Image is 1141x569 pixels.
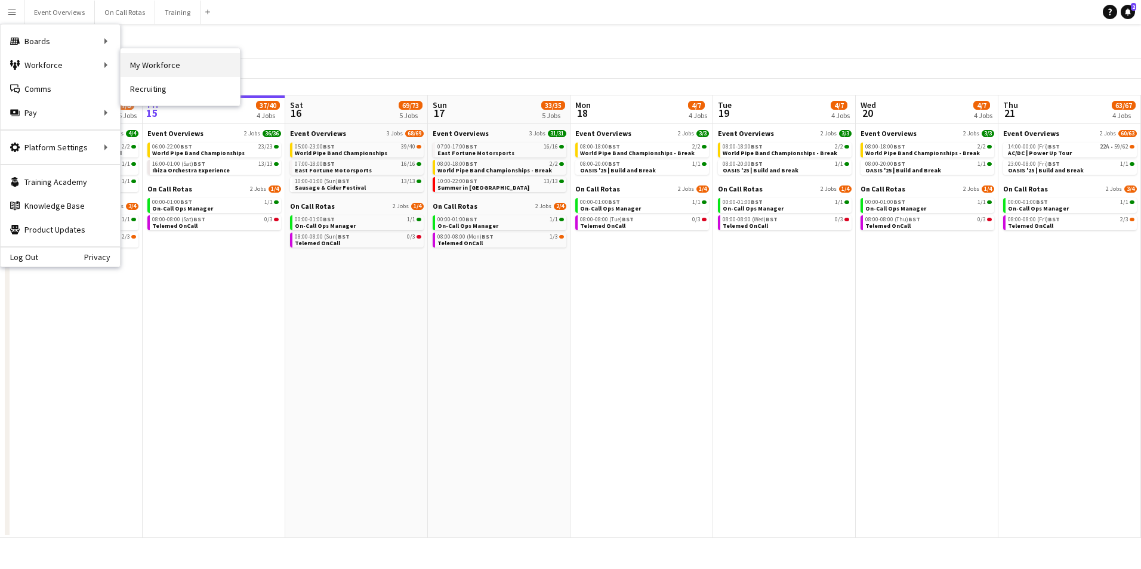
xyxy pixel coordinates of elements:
span: 00:00-01:00 [295,217,335,222]
span: On Call Rotas [433,202,477,211]
span: 16/16 [417,162,421,166]
button: Event Overviews [24,1,95,24]
span: World Pipe Band Championships - Break [723,149,837,157]
span: Sat [290,100,303,110]
div: On Call Rotas2 Jobs1/400:00-01:00BST1/1On-Call Ops Manager08:00-08:00 (Thu)BST0/3Telemed OnCall [861,184,994,233]
span: 16:00-01:00 (Sat) [152,161,205,167]
a: 07:00-18:00BST16/16East Fortune Motorsports [295,160,421,174]
div: Event Overviews2 Jobs3/308:00-18:00BST2/2World Pipe Band Championships - Break08:00-20:00BST1/1OA... [575,129,709,184]
a: 00:00-01:00BST1/1On-Call Ops Manager [865,198,992,212]
span: BST [465,143,477,150]
span: Event Overviews [433,129,489,138]
a: 00:00-01:00BST1/1On-Call Ops Manager [723,198,849,212]
span: OASIS '25 | Build and Break [1008,166,1084,174]
span: BST [751,160,763,168]
div: 4 Jobs [1112,111,1135,120]
a: 08:00-18:00BST2/2World Pipe Band Championships - Break [865,143,992,156]
div: • [1008,144,1134,150]
span: 16/16 [544,144,558,150]
span: 2/2 [702,145,707,149]
span: 00:00-01:00 [152,199,192,205]
span: BST [608,143,620,150]
a: 2 [1121,5,1135,19]
span: 1/1 [692,161,701,167]
a: On Call Rotas2 Jobs1/4 [575,184,709,193]
span: On Call Rotas [718,184,763,193]
span: 20 [859,106,876,120]
span: 2 Jobs [244,130,260,137]
a: Event Overviews2 Jobs3/3 [575,129,709,138]
span: 1/1 [131,162,136,166]
span: 2 Jobs [963,130,979,137]
span: 19 [716,106,732,120]
a: 08:00-08:00 (Mon)BST1/3Telemed OnCall [437,233,564,246]
button: On Call Rotas [95,1,155,24]
span: 13/13 [258,161,273,167]
span: On Call Rotas [1003,184,1048,193]
a: 10:00-22:00BST13/13Summer in [GEOGRAPHIC_DATA] [437,177,564,191]
a: 06:00-22:00BST23/23World Pipe Band Championships [152,143,279,156]
span: 1/1 [1130,162,1134,166]
span: 60/63 [1118,130,1137,137]
span: 08:00-20:00 [865,161,905,167]
span: OASIS '25 | Build and Break [865,166,941,174]
div: Event Overviews2 Jobs3/308:00-18:00BST2/2World Pipe Band Championships - Break08:00-20:00BST1/1OA... [861,129,994,184]
span: BST [766,215,778,223]
span: 2 Jobs [1106,185,1122,193]
span: On-Call Ops Manager [152,205,213,212]
span: East Fortune Motorsports [295,166,372,174]
span: 16/16 [401,161,415,167]
span: Telemed OnCall [723,222,768,230]
span: On-Call Ops Manager [580,205,641,212]
span: Telemed OnCall [295,239,340,247]
span: 3/3 [982,130,994,137]
span: 1/1 [1130,200,1134,204]
div: 5 Jobs [399,111,422,120]
div: 5 Jobs [118,111,137,120]
span: 68/69 [405,130,424,137]
span: 13/13 [544,178,558,184]
span: BST [1048,143,1060,150]
span: 07:00-18:00 [295,161,335,167]
span: 39/40 [401,144,415,150]
a: 10:00-01:00 (Sun)BST13/13Sausage & Cider Festival [295,177,421,191]
span: 2/2 [131,145,136,149]
span: 1/1 [1120,199,1128,205]
span: 08:00-08:00 (Mon) [437,234,494,240]
div: On Call Rotas2 Jobs1/400:00-01:00BST1/1On-Call Ops Manager08:00-08:00 (Sun)BST0/3Telemed OnCall [290,202,424,250]
span: BST [751,143,763,150]
span: 1/1 [977,199,986,205]
span: 1/1 [835,161,843,167]
span: 2 Jobs [821,130,837,137]
span: Telemed OnCall [152,222,198,230]
span: 05:00-23:00 [295,144,335,150]
span: World Pipe Band Championships [152,149,245,157]
span: 1/1 [702,200,707,204]
span: 1/1 [1120,161,1128,167]
span: 39/40 [417,145,421,149]
span: BST [465,177,477,185]
div: On Call Rotas2 Jobs1/400:00-01:00BST1/1On-Call Ops Manager08:00-08:00 (Sat)BST0/3Telemed OnCall [147,184,281,233]
span: Telemed OnCall [1008,222,1053,230]
a: 23:00-08:00 (Fri)BST1/1OASIS '25 | Build and Break [1008,160,1134,174]
span: Mon [575,100,591,110]
a: 08:00-08:00 (Tue)BST0/3Telemed OnCall [580,215,707,229]
span: Sun [433,100,447,110]
span: Wed [861,100,876,110]
span: 59/62 [1130,145,1134,149]
span: BST [193,215,205,223]
span: 15 [146,106,158,120]
span: 00:00-01:00 [865,199,905,205]
span: BST [893,160,905,168]
span: 00:00-01:00 [437,217,477,222]
span: On Call Rotas [147,184,192,193]
a: Product Updates [1,218,120,242]
span: BST [893,198,905,206]
span: 08:00-18:00 [723,144,763,150]
span: 1/4 [411,203,424,210]
span: 33/35 [541,101,565,110]
span: 4/7 [973,101,990,110]
span: BST [908,215,920,223]
span: 1/4 [269,185,281,193]
span: 16 [288,106,303,120]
